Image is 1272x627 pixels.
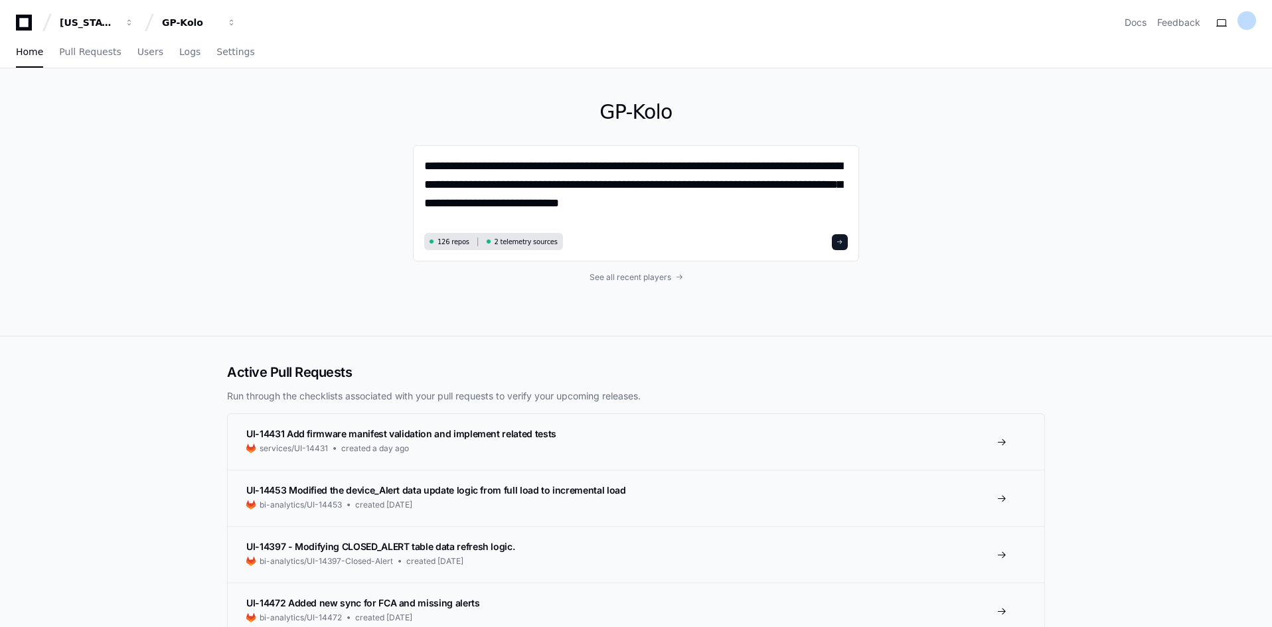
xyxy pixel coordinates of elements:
[495,237,558,247] span: 2 telemetry sources
[260,556,393,567] span: bi-analytics/UI-14397-Closed-Alert
[246,541,515,552] span: UI-14397 - Modifying CLOSED_ALERT table data refresh logic.
[60,16,117,29] div: [US_STATE] Pacific
[216,37,254,68] a: Settings
[355,612,412,623] span: created [DATE]
[227,389,1045,403] p: Run through the checklists associated with your pull requests to verify your upcoming releases.
[162,16,219,29] div: GP-Kolo
[1157,16,1200,29] button: Feedback
[260,443,328,454] span: services/UI-14431
[437,237,469,247] span: 126 repos
[16,48,43,56] span: Home
[227,363,1045,382] h2: Active Pull Requests
[179,37,200,68] a: Logs
[590,272,671,283] span: See all recent players
[54,11,139,35] button: [US_STATE] Pacific
[413,272,859,283] a: See all recent players
[260,612,342,623] span: bi-analytics/UI-14472
[260,500,342,510] span: bi-analytics/UI-14453
[246,484,626,496] span: UI-14453 Modified the device_Alert data update logic from full load to incremental load
[59,37,121,68] a: Pull Requests
[179,48,200,56] span: Logs
[59,48,121,56] span: Pull Requests
[341,443,409,454] span: created a day ago
[355,500,412,510] span: created [DATE]
[16,37,43,68] a: Home
[413,100,859,124] h1: GP-Kolo
[406,556,463,567] span: created [DATE]
[157,11,242,35] button: GP-Kolo
[246,428,556,439] span: UI-14431 Add firmware manifest validation and implement related tests
[228,414,1044,470] a: UI-14431 Add firmware manifest validation and implement related testsservices/UI-14431created a d...
[216,48,254,56] span: Settings
[228,470,1044,526] a: UI-14453 Modified the device_Alert data update logic from full load to incremental loadbi-analyti...
[1125,16,1147,29] a: Docs
[246,597,480,608] span: UI-14472 Added new sync for FCA and missing alerts
[228,526,1044,583] a: UI-14397 - Modifying CLOSED_ALERT table data refresh logic.bi-analytics/UI-14397-Closed-Alertcrea...
[137,48,163,56] span: Users
[137,37,163,68] a: Users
